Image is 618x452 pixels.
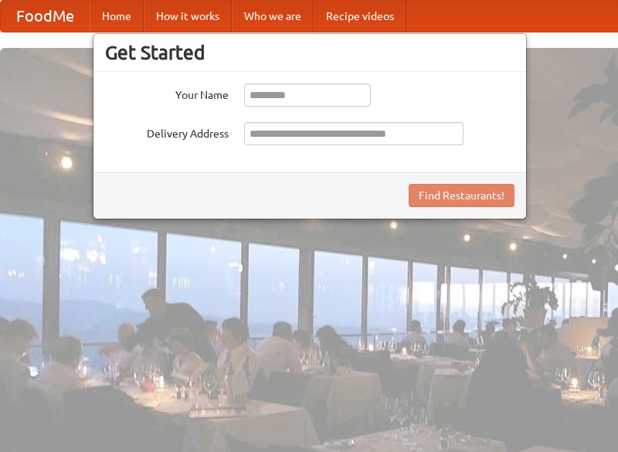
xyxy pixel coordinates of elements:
a: Home [90,1,144,32]
h3: Get Started [105,41,514,64]
a: Who we are [232,1,314,32]
a: Recipe videos [314,1,406,32]
a: FoodMe [1,1,90,32]
a: How it works [144,1,232,32]
label: Delivery Address [105,122,229,141]
label: Your Name [105,83,229,103]
button: Find Restaurants! [409,184,514,207]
